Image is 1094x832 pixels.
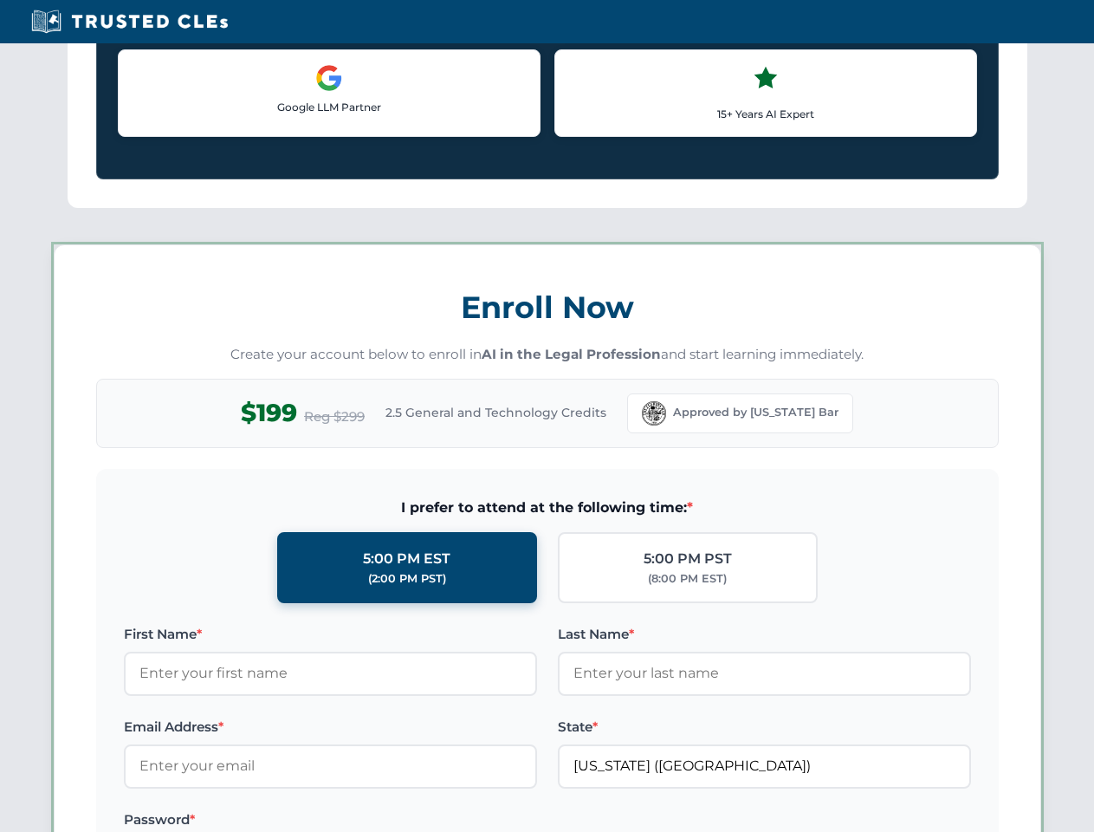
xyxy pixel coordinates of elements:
span: I prefer to attend at the following time: [124,497,971,519]
label: Last Name [558,624,971,645]
div: 5:00 PM PST [644,548,732,570]
span: Reg $299 [304,406,365,427]
label: First Name [124,624,537,645]
p: Create your account below to enroll in and start learning immediately. [96,345,999,365]
img: Florida Bar [642,401,666,426]
span: Approved by [US_STATE] Bar [673,404,838,421]
div: 5:00 PM EST [363,548,450,570]
div: (2:00 PM PST) [368,570,446,588]
img: Google [315,64,343,92]
h3: Enroll Now [96,280,999,335]
p: 15+ Years AI Expert [569,106,962,122]
input: Enter your email [124,744,537,788]
strong: AI in the Legal Profession [482,346,661,362]
input: Enter your first name [124,652,537,695]
img: Trusted CLEs [26,9,233,35]
p: Google LLM Partner [133,99,526,115]
span: $199 [241,393,297,432]
label: Email Address [124,717,537,738]
input: Enter your last name [558,652,971,695]
label: State [558,717,971,738]
span: 2.5 General and Technology Credits [385,403,606,422]
div: (8:00 PM EST) [648,570,727,588]
label: Password [124,809,537,830]
input: Florida (FL) [558,744,971,788]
